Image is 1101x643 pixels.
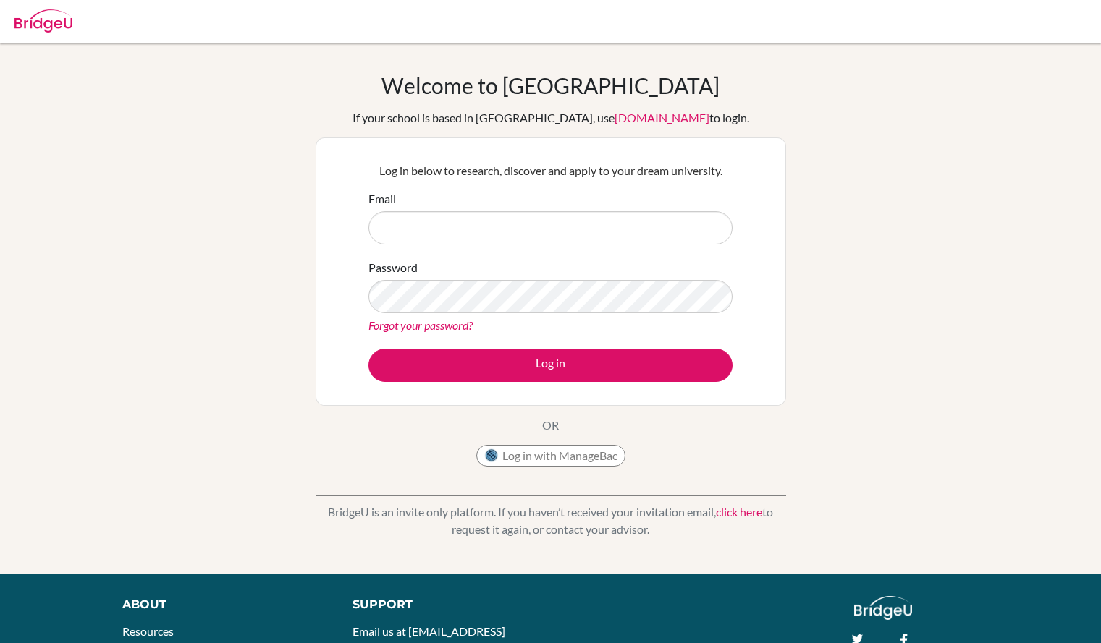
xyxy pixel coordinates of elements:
[615,111,709,124] a: [DOMAIN_NAME]
[381,72,720,98] h1: Welcome to [GEOGRAPHIC_DATA]
[368,162,733,179] p: Log in below to research, discover and apply to your dream university.
[316,503,786,538] p: BridgeU is an invite only platform. If you haven’t received your invitation email, to request it ...
[368,190,396,208] label: Email
[476,445,625,467] button: Log in with ManageBac
[122,624,174,638] a: Resources
[854,596,913,620] img: logo_white@2x-f4f0deed5e89b7ecb1c2cc34c3e3d731f90f0f143d5ea2071677605dd97b5244.png
[368,318,473,332] a: Forgot your password?
[122,596,320,613] div: About
[368,349,733,382] button: Log in
[368,259,418,276] label: Password
[14,9,72,33] img: Bridge-U
[353,596,535,613] div: Support
[353,109,749,127] div: If your school is based in [GEOGRAPHIC_DATA], use to login.
[716,505,762,519] a: click here
[542,417,559,434] p: OR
